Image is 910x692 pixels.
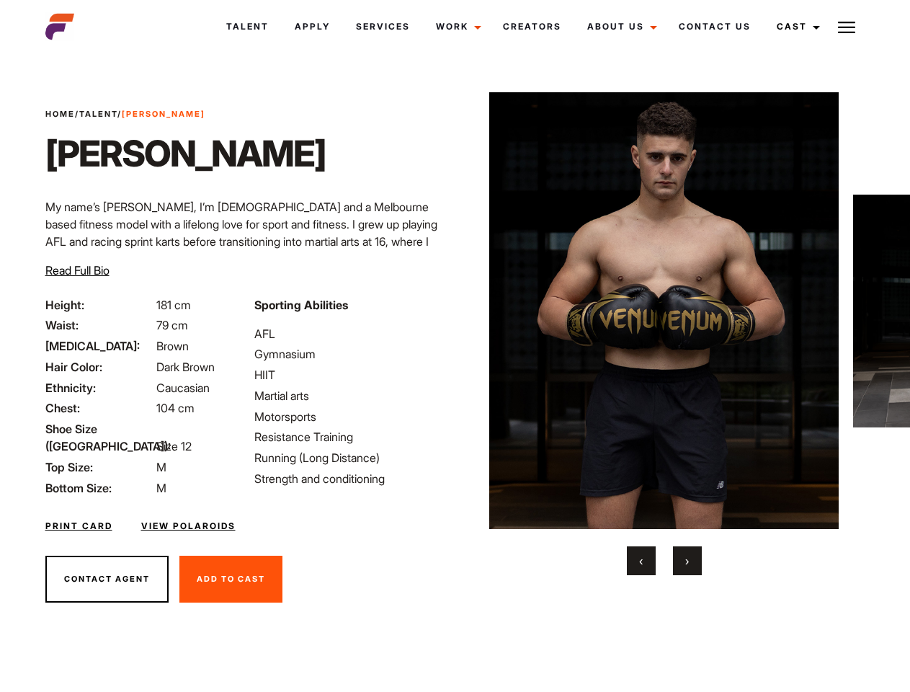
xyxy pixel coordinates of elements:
span: Shoe Size ([GEOGRAPHIC_DATA]): [45,420,153,455]
span: M [156,481,166,495]
strong: Sporting Abilities [254,298,348,312]
span: Read Full Bio [45,263,110,278]
span: Top Size: [45,458,153,476]
h1: [PERSON_NAME] [45,132,326,175]
a: Print Card [45,520,112,533]
a: Talent [79,109,117,119]
a: About Us [574,7,666,46]
span: Caucasian [156,381,210,395]
li: Martial arts [254,387,446,404]
a: View Polaroids [141,520,236,533]
span: [MEDICAL_DATA]: [45,337,153,355]
span: Add To Cast [197,574,265,584]
li: Gymnasium [254,345,446,363]
img: Burger icon [838,19,855,36]
a: Work [423,7,490,46]
span: 181 cm [156,298,191,312]
span: / / [45,108,205,120]
span: Bottom Size: [45,479,153,497]
span: 104 cm [156,401,195,415]
span: Size 12 [156,439,192,453]
span: Chest: [45,399,153,417]
li: Running (Long Distance) [254,449,446,466]
span: Brown [156,339,189,353]
button: Read Full Bio [45,262,110,279]
a: Apply [282,7,343,46]
span: Dark Brown [156,360,215,374]
span: Waist: [45,316,153,334]
button: Contact Agent [45,556,169,603]
li: AFL [254,325,446,342]
span: Height: [45,296,153,314]
span: Ethnicity: [45,379,153,396]
li: Strength and conditioning [254,470,446,487]
a: Talent [213,7,282,46]
li: HIIT [254,366,446,383]
span: Hair Color: [45,358,153,376]
strong: [PERSON_NAME] [122,109,205,119]
img: cropped-aefm-brand-fav-22-square.png [45,12,74,41]
a: Creators [490,7,574,46]
li: Resistance Training [254,428,446,445]
span: 79 cm [156,318,188,332]
span: Next [685,554,689,568]
li: Motorsports [254,408,446,425]
span: M [156,460,166,474]
span: Previous [639,554,643,568]
a: Services [343,7,423,46]
p: My name’s [PERSON_NAME], I’m [DEMOGRAPHIC_DATA] and a Melbourne based fitness model with a lifelo... [45,198,447,354]
button: Add To Cast [179,556,282,603]
a: Home [45,109,75,119]
a: Contact Us [666,7,764,46]
a: Cast [764,7,829,46]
